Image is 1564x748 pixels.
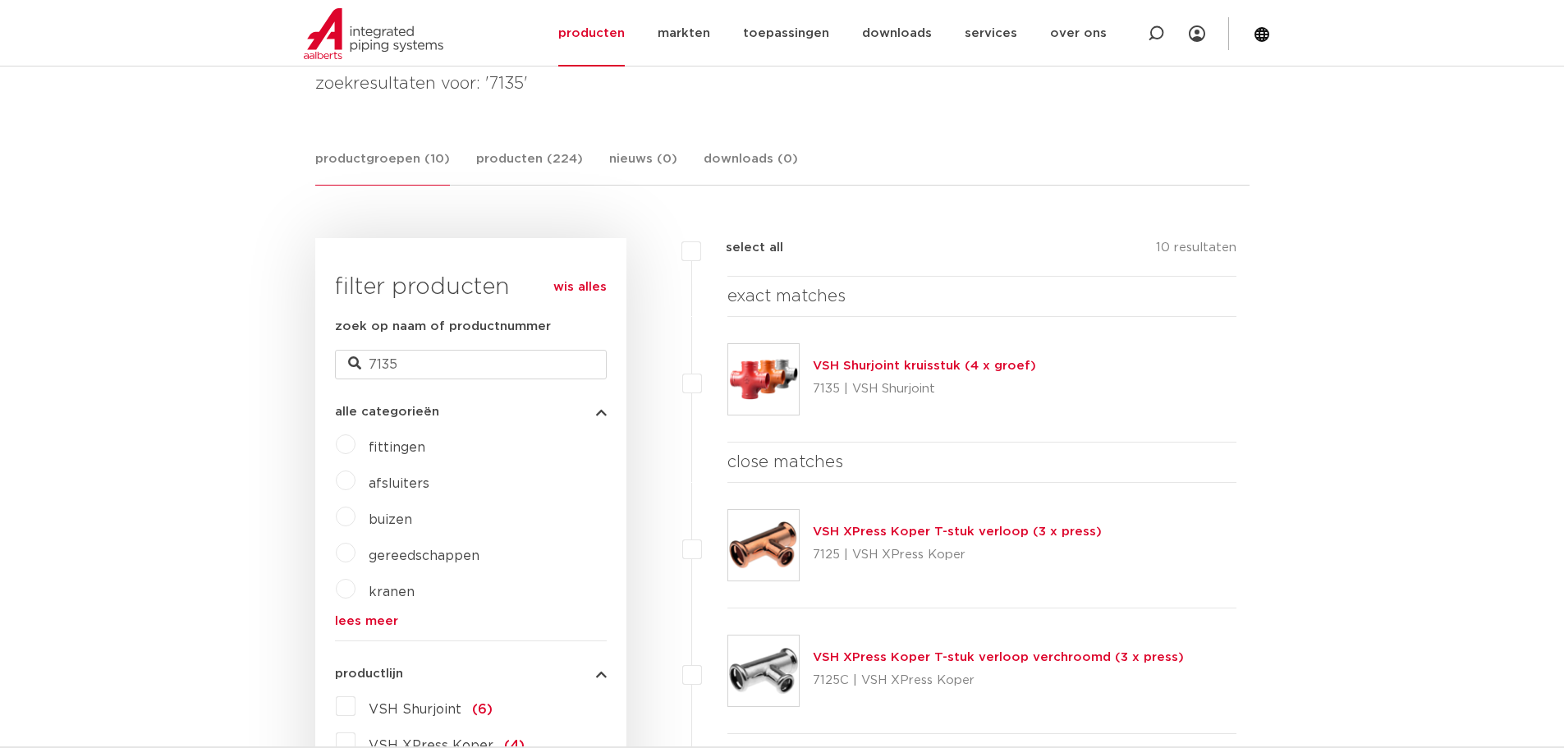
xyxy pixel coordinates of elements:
[335,271,607,304] h3: filter producten
[813,360,1036,372] a: VSH Shurjoint kruisstuk (4 x groef)
[315,71,1250,97] h4: zoekresultaten voor: '7135'
[335,317,551,337] label: zoek op naam of productnummer
[728,636,799,706] img: Thumbnail for VSH XPress Koper T-stuk verloop verchroomd (3 x press)
[553,278,607,297] a: wis alles
[472,703,493,716] span: (6)
[728,344,799,415] img: Thumbnail for VSH Shurjoint kruisstuk (4 x groef)
[813,651,1184,663] a: VSH XPress Koper T-stuk verloop verchroomd (3 x press)
[369,441,425,454] a: fittingen
[335,668,607,680] button: productlijn
[369,477,429,490] a: afsluiters
[335,668,403,680] span: productlijn
[727,283,1237,310] h4: exact matches
[369,549,479,562] a: gereedschappen
[476,149,583,185] a: producten (224)
[1156,238,1236,264] p: 10 resultaten
[813,376,1036,402] p: 7135 | VSH Shurjoint
[813,525,1102,538] a: VSH XPress Koper T-stuk verloop (3 x press)
[704,149,798,185] a: downloads (0)
[813,668,1184,694] p: 7125C | VSH XPress Koper
[727,449,1237,475] h4: close matches
[813,542,1102,568] p: 7125 | VSH XPress Koper
[728,510,799,581] img: Thumbnail for VSH XPress Koper T-stuk verloop (3 x press)
[335,615,607,627] a: lees meer
[315,149,450,186] a: productgroepen (10)
[369,585,415,599] a: kranen
[335,406,607,418] button: alle categorieën
[609,149,677,185] a: nieuws (0)
[701,238,783,258] label: select all
[335,350,607,379] input: zoeken
[335,406,439,418] span: alle categorieën
[369,703,461,716] span: VSH Shurjoint
[369,513,412,526] a: buizen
